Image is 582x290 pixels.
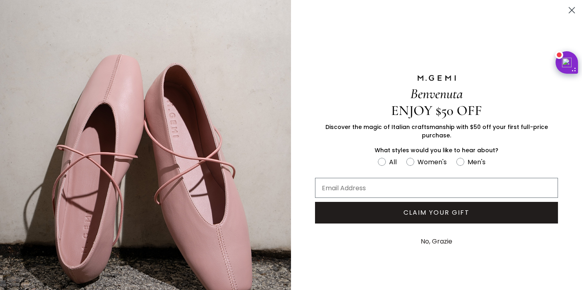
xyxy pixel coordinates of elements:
span: ENJOY $50 OFF [391,102,482,119]
span: What styles would you like to hear about? [375,146,498,154]
input: Email Address [315,178,558,198]
div: Women's [417,157,447,167]
span: Discover the magic of Italian craftsmanship with $50 off your first full-price purchase. [325,123,548,139]
span: Benvenuta [410,85,463,102]
button: CLAIM YOUR GIFT [315,202,558,224]
button: No, Grazie [417,232,456,252]
div: Men's [468,157,486,167]
button: Close dialog [565,3,579,17]
img: M.GEMI [417,75,457,82]
div: All [389,157,397,167]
